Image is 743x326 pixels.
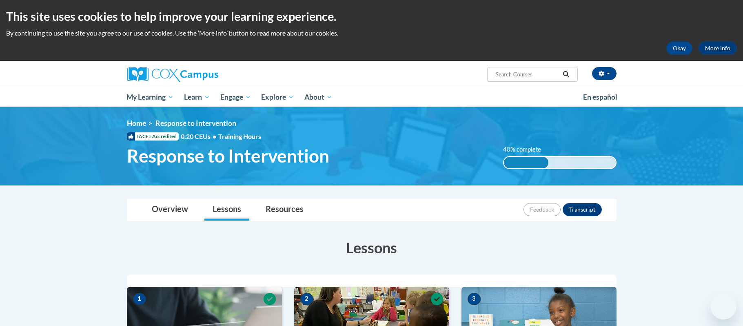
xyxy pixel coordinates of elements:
h2: This site uses cookies to help improve your learning experience. [6,8,737,25]
a: Resources [257,199,312,221]
iframe: Button to launch messaging window [710,293,736,319]
a: About [299,88,337,107]
button: Okay [666,42,692,55]
span: En español [583,93,617,101]
div: 40% complete [504,157,548,168]
button: Search [560,69,572,79]
span: IACET Accredited [127,132,179,141]
span: 1 [133,293,146,305]
span: Training Hours [218,132,261,140]
a: My Learning [122,88,179,107]
a: Learn [179,88,215,107]
span: Engage [220,92,251,102]
h3: Lessons [127,237,617,258]
a: More Info [699,42,737,55]
a: En español [578,89,623,106]
a: Cox Campus [127,67,282,82]
div: Main menu [115,88,629,107]
span: 3 [468,293,481,305]
a: Overview [144,199,196,221]
span: Learn [184,92,210,102]
span: Response to Intervention [127,145,329,167]
span: Explore [261,92,294,102]
span: 2 [300,293,313,305]
button: Feedback [523,203,561,216]
label: 40% complete [503,145,550,154]
button: Account Settings [592,67,617,80]
a: Engage [215,88,256,107]
input: Search Courses [495,69,560,79]
span: About [304,92,332,102]
span: 0.20 CEUs [181,132,218,141]
a: Lessons [204,199,249,221]
button: Transcript [563,203,602,216]
img: Cox Campus [127,67,218,82]
a: Home [127,119,146,127]
p: By continuing to use the site you agree to our use of cookies. Use the ‘More info’ button to read... [6,29,737,38]
span: • [213,132,216,140]
a: Explore [256,88,299,107]
span: My Learning [126,92,173,102]
span: Response to Intervention [155,119,236,127]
